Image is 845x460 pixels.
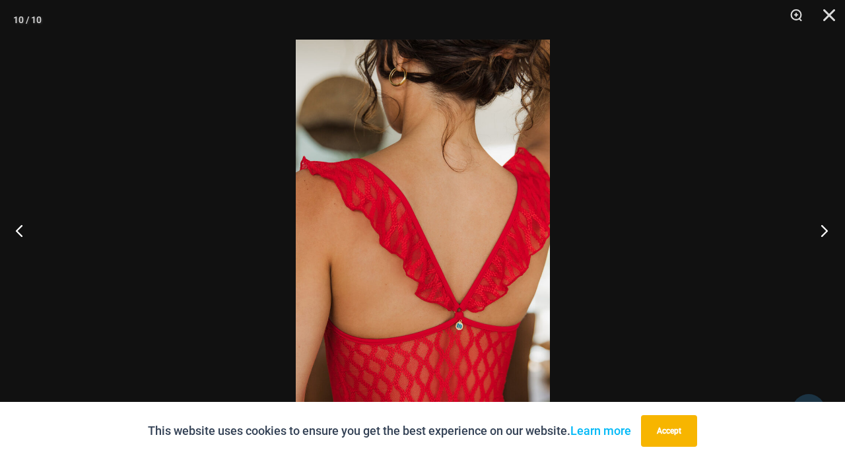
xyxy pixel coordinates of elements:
p: This website uses cookies to ensure you get the best experience on our website. [148,421,631,441]
a: Learn more [570,424,631,438]
button: Accept [641,415,697,447]
div: 10 / 10 [13,10,42,30]
img: Sometimes Red 587 Dress 07 [296,40,550,420]
button: Next [795,197,845,263]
